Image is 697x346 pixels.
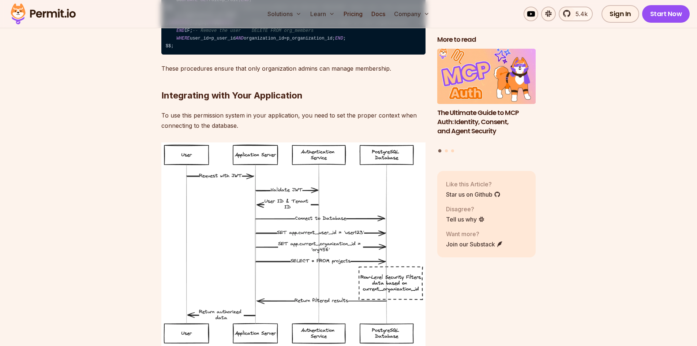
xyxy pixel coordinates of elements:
[437,35,536,44] h2: More to read
[161,142,426,346] img: image.png
[307,7,338,21] button: Learn
[445,149,448,152] button: Go to slide 2
[438,149,442,153] button: Go to slide 1
[446,180,501,189] p: Like this Article?
[161,60,426,101] h2: Integrating with Your Application
[368,7,388,21] a: Docs
[176,28,184,33] span: END
[446,230,503,238] p: Want more?
[602,5,639,23] a: Sign In
[446,205,485,213] p: Disagree?
[176,36,190,41] span: WHERE
[451,149,454,152] button: Go to slide 3
[209,36,211,41] span: =
[642,5,690,23] a: Start Now
[161,63,426,74] p: These procedures ensure that only organization admins can manage membership.
[391,7,432,21] button: Company
[437,49,536,154] div: Posts
[437,49,536,145] li: 1 of 3
[559,7,593,21] a: 5.4k
[284,36,286,41] span: =
[341,7,366,21] a: Pricing
[446,215,485,224] a: Tell us why
[437,49,536,104] img: The Ultimate Guide to MCP Auth: Identity, Consent, and Agent Security
[265,7,304,21] button: Solutions
[236,36,244,41] span: AND
[571,10,588,18] span: 5.4k
[7,1,79,26] img: Permit logo
[335,36,343,41] span: END
[192,28,314,33] span: -- Remove the user DELETE FROM org_members
[437,108,536,135] h3: The Ultimate Guide to MCP Auth: Identity, Consent, and Agent Security
[446,190,501,199] a: Star us on Github
[446,240,503,249] a: Join our Substack
[437,49,536,145] a: The Ultimate Guide to MCP Auth: Identity, Consent, and Agent SecurityThe Ultimate Guide to MCP Au...
[161,110,426,131] p: To use this permission system in your application, you need to set the proper context when connec...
